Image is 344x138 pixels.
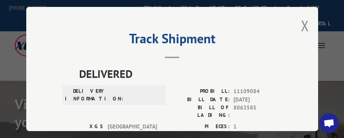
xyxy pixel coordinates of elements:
[63,33,282,47] h2: Track Shipment
[79,66,282,82] span: DELIVERED
[319,113,339,133] div: Open chat
[233,104,282,119] span: 8063585
[233,123,282,131] span: 1
[172,87,230,96] label: PROBILL:
[172,96,230,104] label: BILL DATE:
[233,96,282,104] span: [DATE]
[301,16,309,35] button: Close modal
[172,123,230,131] label: PIECES:
[65,87,106,103] label: DELIVERY INFORMATION:
[172,104,230,119] label: BILL OF LADING:
[233,87,282,96] span: 11109084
